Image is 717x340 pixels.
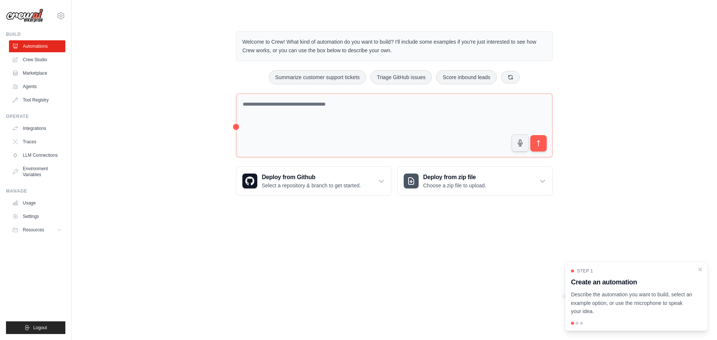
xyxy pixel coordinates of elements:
[697,266,703,272] button: Close walkthrough
[680,304,717,340] iframe: Chat Widget
[6,9,43,23] img: Logo
[9,210,65,222] a: Settings
[6,321,65,334] button: Logout
[571,277,693,287] h3: Create an automation
[262,173,361,182] h3: Deploy from Github
[9,197,65,209] a: Usage
[577,268,593,274] span: Step 1
[436,70,497,84] button: Score inbound leads
[9,136,65,148] a: Traces
[9,40,65,52] a: Automations
[6,113,65,119] div: Operate
[370,70,432,84] button: Triage GitHub issues
[9,54,65,66] a: Crew Studio
[6,31,65,37] div: Build
[33,325,47,331] span: Logout
[9,224,65,236] button: Resources
[9,163,65,181] a: Environment Variables
[242,38,546,55] p: Welcome to Crew! What kind of automation do you want to build? I'll include some examples if you'...
[262,182,361,189] p: Select a repository & branch to get started.
[9,94,65,106] a: Tool Registry
[9,81,65,93] a: Agents
[9,122,65,134] a: Integrations
[423,173,486,182] h3: Deploy from zip file
[23,227,44,233] span: Resources
[9,149,65,161] a: LLM Connections
[269,70,366,84] button: Summarize customer support tickets
[423,182,486,189] p: Choose a zip file to upload.
[9,67,65,79] a: Marketplace
[571,290,693,316] p: Describe the automation you want to build, select an example option, or use the microphone to spe...
[6,188,65,194] div: Manage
